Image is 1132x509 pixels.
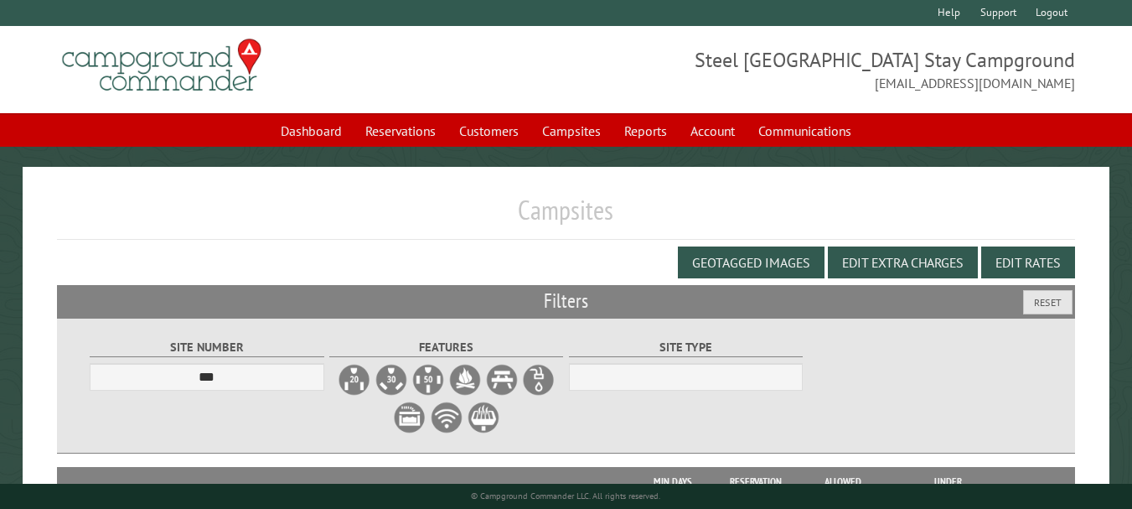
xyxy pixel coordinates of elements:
[1023,290,1073,314] button: Reset
[828,247,978,278] button: Edit Extra Charges
[90,338,323,357] label: Site Number
[680,115,745,147] a: Account
[57,194,1076,240] h1: Campsites
[448,363,482,397] label: Firepit
[355,115,446,147] a: Reservations
[981,247,1075,278] button: Edit Rates
[338,363,371,397] label: 20A Electrical Hookup
[467,401,500,434] label: Grill
[411,363,445,397] label: 50A Electrical Hookup
[471,491,660,501] small: © Campground Commander LLC. All rights reserved.
[57,33,266,98] img: Campground Commander
[271,115,352,147] a: Dashboard
[393,401,426,434] label: Sewer Hookup
[57,285,1076,317] h2: Filters
[375,363,408,397] label: 30A Electrical Hookup
[485,363,519,397] label: Picnic Table
[748,115,861,147] a: Communications
[532,115,611,147] a: Campsites
[569,338,803,357] label: Site Type
[449,115,529,147] a: Customers
[678,247,824,278] button: Geotagged Images
[566,46,1076,93] span: Steel [GEOGRAPHIC_DATA] Stay Campground [EMAIL_ADDRESS][DOMAIN_NAME]
[614,115,677,147] a: Reports
[522,363,556,397] label: Water Hookup
[329,338,563,357] label: Features
[430,401,463,434] label: WiFi Service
